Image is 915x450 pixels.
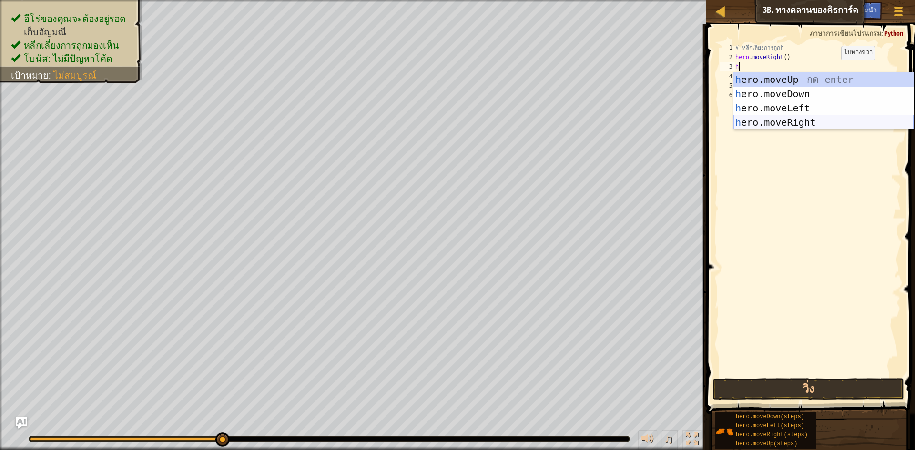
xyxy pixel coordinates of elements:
[715,422,733,440] img: portrait.png
[720,52,735,62] div: 2
[11,70,48,80] span: เป้าหมาย
[822,5,838,14] span: Ask AI
[844,49,873,56] code: ไปทางขวา
[810,29,881,38] span: ภาษาการเขียนโปรแกรม
[886,2,910,24] button: แสดงเมนูเกมส์
[682,430,701,450] button: สลับเป็นเต็มจอ
[720,43,735,52] div: 1
[847,5,877,14] span: คำแนะนำ
[11,52,132,65] li: โบนัส: ไม่มีปัญหาโค้ด
[713,378,904,400] button: วิ่ง
[24,40,119,50] span: หลีกเลี่ยงการถูกมองเห็น
[736,413,804,420] span: hero.moveDown(steps)
[736,440,798,447] span: hero.moveUp(steps)
[736,422,804,429] span: hero.moveLeft(steps)
[664,432,673,446] span: ♫
[817,2,843,20] button: Ask AI
[720,71,735,81] div: 4
[720,90,735,100] div: 6
[11,12,132,25] li: ฮีโร่ของคุณจะต้องอยู่รอด
[16,417,27,429] button: Ask AI
[720,81,735,90] div: 5
[662,430,678,450] button: ♫
[884,29,903,38] span: Python
[638,430,657,450] button: ปรับระดับเสียง
[24,13,126,24] span: ฮีโร่ของคุณจะต้องอยู่รอด
[53,70,96,80] span: ไม่สมบูรณ์
[736,431,808,438] span: hero.moveRight(steps)
[11,25,132,39] li: เก็บอัญมณี
[24,53,112,64] span: โบนัส: ไม่มีปัญหาโค้ด
[49,70,54,80] span: :
[720,62,735,71] div: 3
[24,27,67,37] span: เก็บอัญมณี
[881,29,884,38] span: :
[11,39,132,52] li: หลีกเลี่ยงการถูกมองเห็น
